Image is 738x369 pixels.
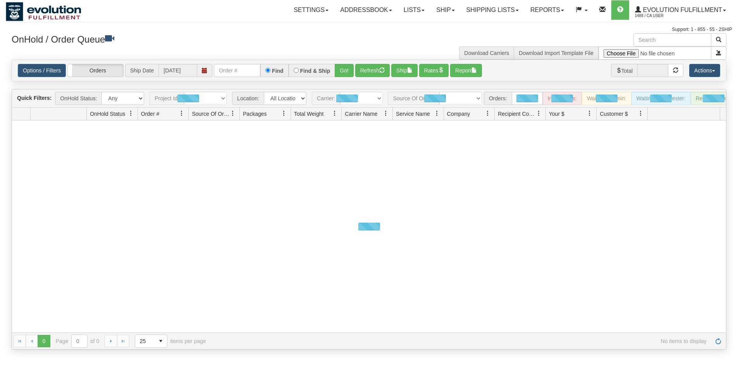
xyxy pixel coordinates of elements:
[12,89,726,108] div: grid toolbar
[543,92,582,105] div: In Progress:
[599,46,711,60] input: Import
[141,110,159,118] span: Order #
[6,26,732,33] div: Support: 1 - 855 - 55 - 2SHIP
[532,107,545,120] a: Recipient Country filter column settings
[481,107,494,120] a: Company filter column settings
[450,64,482,77] button: Report
[135,335,167,348] span: Page sizes drop down
[633,33,711,46] input: Search
[583,107,596,120] a: Your $ filter column settings
[631,92,691,105] div: Waiting - Requester:
[175,107,188,120] a: Order # filter column settings
[90,110,125,118] span: OnHold Status
[391,64,418,77] button: Ship
[691,92,736,105] div: Ready to Ship:
[226,107,239,120] a: Source Of Order filter column settings
[140,337,150,345] span: 25
[300,68,330,74] label: Find & Ship
[484,92,512,105] span: Orders:
[396,110,430,118] span: Service Name
[430,0,460,20] a: Ship
[6,2,81,21] img: logo1488.jpg
[345,110,377,118] span: Carrier Name
[192,110,230,118] span: Source Of Order
[582,92,631,105] div: Waiting - Admin:
[379,107,392,120] a: Carrier Name filter column settings
[38,335,50,347] span: Page 0
[464,50,509,56] a: Download Carriers
[232,92,264,105] span: Location:
[398,0,430,20] a: Lists
[214,64,260,77] input: Order #
[55,92,101,105] span: OnHold Status:
[600,110,628,118] span: Customer $
[272,68,284,74] label: Find
[243,110,267,118] span: Packages
[712,335,724,347] a: Refresh
[335,64,354,77] button: Go!
[124,107,138,120] a: OnHold Status filter column settings
[641,7,722,13] span: Evolution Fulfillment
[419,64,449,77] button: Rates
[525,0,570,20] a: Reports
[430,107,444,120] a: Service Name filter column settings
[711,33,726,46] button: Search
[461,0,525,20] a: Shipping lists
[611,64,638,77] span: Total
[125,64,158,77] span: Ship Date
[629,0,732,20] a: Evolution Fulfillment 1488 / CA User
[18,64,66,77] a: Options / Filters
[277,107,291,120] a: Packages filter column settings
[12,33,363,45] h3: OnHold / Order Queue
[328,107,341,120] a: Total Weight filter column settings
[135,335,206,348] span: items per page
[549,110,564,118] span: Your $
[512,92,543,105] div: New:
[68,64,123,77] label: Orders
[294,110,324,118] span: Total Weight
[355,64,390,77] button: Refresh
[334,0,398,20] a: Addressbook
[689,64,720,77] button: Actions
[288,0,334,20] a: Settings
[635,12,693,20] span: 1488 / CA User
[519,50,593,56] a: Download Import Template File
[634,107,647,120] a: Customer $ filter column settings
[17,94,52,102] label: Quick Filters:
[155,335,167,347] span: select
[217,338,707,344] span: No items to display
[498,110,536,118] span: Recipient Country
[56,335,100,348] span: Page of 0
[447,110,470,118] span: Company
